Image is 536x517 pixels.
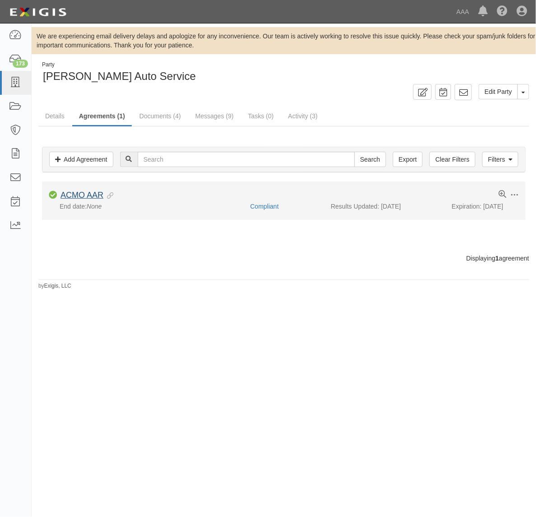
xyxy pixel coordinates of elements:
a: Tasks (0) [241,107,280,125]
a: Add Agreement [49,152,113,167]
small: by [38,282,71,290]
span: [PERSON_NAME] Auto Service [43,70,196,82]
div: End date: [49,202,243,211]
a: Export [393,152,423,167]
i: Compliant [49,191,57,199]
i: Evidence Linked [103,193,113,199]
a: Activity (3) [281,107,324,125]
a: Filters [482,152,518,167]
div: We are experiencing email delivery delays and apologize for any inconvenience. Our team is active... [32,32,536,50]
a: Agreements (1) [72,107,132,126]
b: 1 [495,255,499,262]
div: Party [42,61,196,69]
input: Search [138,152,355,167]
a: ACMO AAR [61,191,103,200]
img: logo-5460c22ac91f19d4615b14bd174203de0afe785f0fc80cf4dbbc73dc1793850b.png [7,4,69,20]
a: Edit Party [479,84,518,99]
em: None [87,203,102,210]
div: Results Updated: [DATE] [331,202,438,211]
div: 173 [13,60,28,68]
a: Clear Filters [429,152,475,167]
a: View results summary [499,191,506,199]
div: Ewing Auto Service [38,61,529,84]
a: Exigis, LLC [44,283,71,289]
div: Expiration: [DATE] [452,202,519,211]
div: ACMO AAR [61,191,113,200]
input: Search [354,152,386,167]
a: Messages (9) [189,107,241,125]
a: AAA [452,3,474,21]
a: Compliant [250,203,279,210]
div: Displaying agreement [32,254,536,263]
i: Help Center - Complianz [497,6,508,17]
a: Details [38,107,71,125]
a: Documents (4) [133,107,188,125]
